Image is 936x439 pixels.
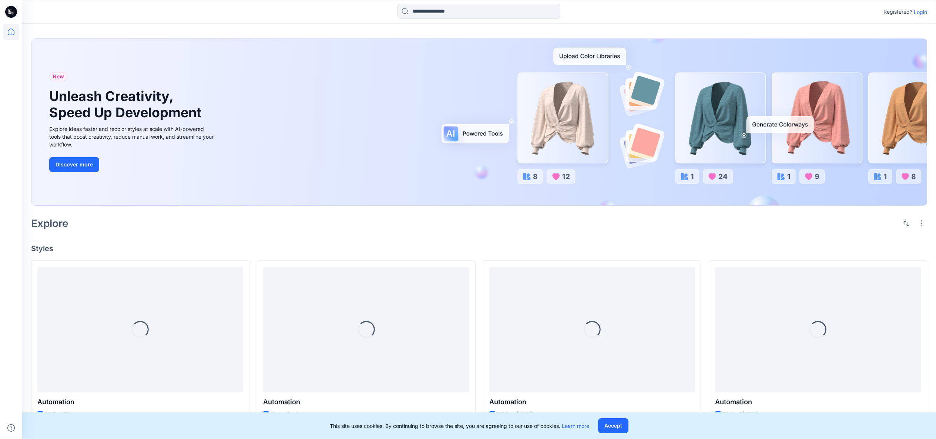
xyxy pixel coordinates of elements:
p: Automation [715,397,921,407]
p: Updated [DATE] [724,410,758,418]
p: Registered? [883,7,912,16]
p: Automation [489,397,695,407]
button: Discover more [49,157,99,172]
p: Login [914,8,927,16]
span: New [53,72,64,81]
button: Accept [598,418,628,433]
p: Automation [37,397,243,407]
p: Automation [263,397,469,407]
p: Updated a day ago [272,410,312,418]
h2: Explore [31,217,68,229]
a: Learn more [562,423,589,429]
h4: Styles [31,244,927,253]
p: This site uses cookies. By continuing to browse the site, you are agreeing to our use of cookies. [330,422,589,430]
p: Updated 3 hours ago [46,410,91,418]
div: Explore ideas faster and recolor styles at scale with AI-powered tools that boost creativity, red... [49,125,216,148]
a: Discover more [49,157,216,172]
h1: Unleash Creativity, Speed Up Development [49,88,205,120]
p: Updated [DATE] [498,410,532,418]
